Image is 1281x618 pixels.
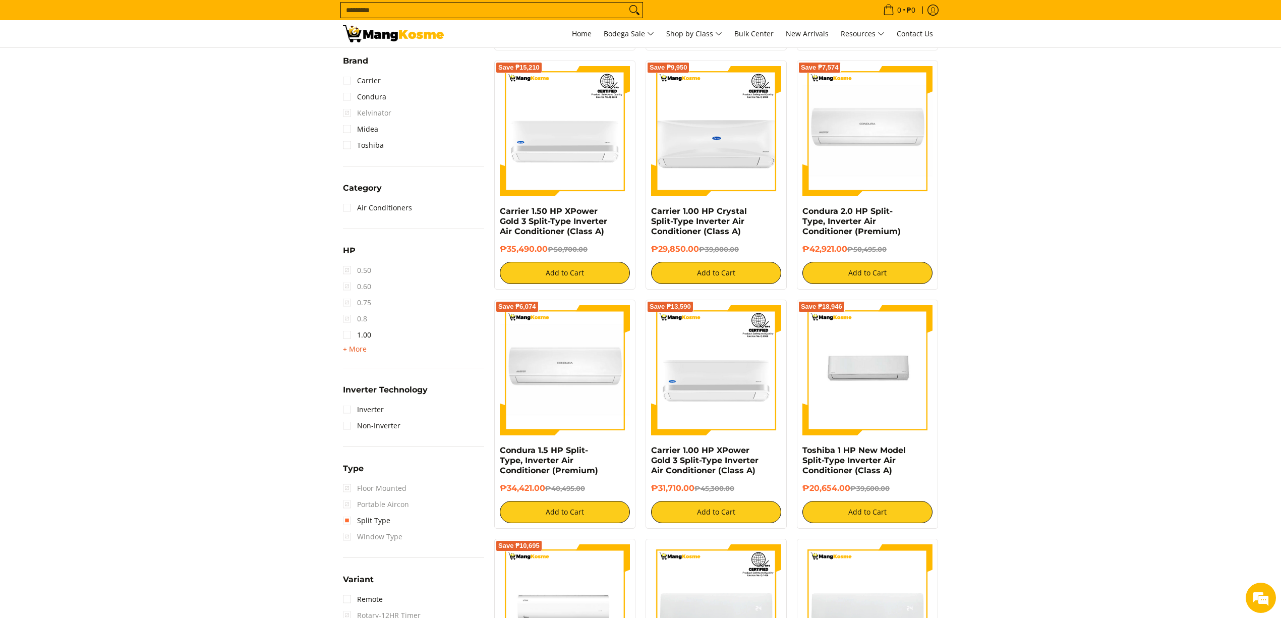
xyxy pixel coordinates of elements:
span: + More [343,345,367,353]
a: Air Conditioners [343,200,412,216]
a: Carrier 1.00 HP Crystal Split-Type Inverter Air Conditioner (Class A) [651,206,747,236]
a: Carrier 1.00 HP XPower Gold 3 Split-Type Inverter Air Conditioner (Class A) [651,445,759,475]
a: Non-Inverter [343,418,400,434]
a: Toshiba [343,137,384,153]
span: Inverter Technology [343,386,428,394]
summary: Open [343,576,374,591]
button: Add to Cart [500,501,630,523]
a: Shop by Class [661,20,727,47]
summary: Open [343,247,356,262]
a: Carrier [343,73,381,89]
span: Save ₱15,210 [498,65,540,71]
summary: Open [343,386,428,402]
h6: ₱42,921.00 [802,244,933,254]
span: Window Type [343,529,402,545]
a: Inverter [343,402,384,418]
a: Contact Us [892,20,938,47]
a: 1.00 [343,327,371,343]
del: ₱39,800.00 [699,245,739,253]
button: Add to Cart [802,262,933,284]
a: Toshiba 1 HP New Model Split-Type Inverter Air Conditioner (Class A) [802,445,906,475]
a: Condura [343,89,386,105]
span: 0.75 [343,295,371,311]
button: Add to Cart [651,262,781,284]
span: Save ₱18,946 [801,304,842,310]
span: Portable Aircon [343,496,409,513]
a: Bulk Center [729,20,779,47]
nav: Main Menu [454,20,938,47]
a: Condura 1.5 HP Split-Type, Inverter Air Conditioner (Premium) [500,445,598,475]
span: Bodega Sale [604,28,654,40]
h6: ₱35,490.00 [500,244,630,254]
a: Condura 2.0 HP Split-Type, Inverter Air Conditioner (Premium) [802,206,901,236]
a: Split Type [343,513,390,529]
img: Bodega Sale Aircon l Mang Kosme: Home Appliances Warehouse Sale Split Type 3.00 [343,25,444,42]
img: Carrier 1.00 HP XPower Gold 3 Split-Type Inverter Air Conditioner (Class A) [651,305,781,435]
span: Save ₱6,074 [498,304,536,310]
span: New Arrivals [786,29,829,38]
span: ₱0 [905,7,917,14]
button: Add to Cart [802,501,933,523]
del: ₱50,495.00 [847,245,887,253]
a: Resources [836,20,890,47]
img: condura-split-type-inverter-air-conditioner-class-b-full-view-mang-kosme [802,66,933,196]
span: Home [572,29,592,38]
span: 0.50 [343,262,371,278]
span: Floor Mounted [343,480,406,496]
button: Search [626,3,643,18]
del: ₱40,495.00 [545,484,585,492]
h6: ₱31,710.00 [651,483,781,493]
a: Midea [343,121,378,137]
span: Brand [343,57,368,65]
h6: ₱20,654.00 [802,483,933,493]
a: Carrier 1.50 HP XPower Gold 3 Split-Type Inverter Air Conditioner (Class A) [500,206,607,236]
span: Resources [841,28,885,40]
span: Save ₱9,950 [650,65,687,71]
button: Add to Cart [651,501,781,523]
img: condura-split-type-inverter-air-conditioner-class-b-full-view-mang-kosme [500,305,630,435]
span: Save ₱10,695 [498,543,540,549]
span: Category [343,184,382,192]
img: Carrier 1.00 HP Crystal Split-Type Inverter Air Conditioner (Class A) [651,66,781,196]
del: ₱39,600.00 [850,484,890,492]
span: Contact Us [897,29,933,38]
span: Type [343,465,364,473]
span: 0.8 [343,311,367,327]
img: Toshiba 1 HP New Model Split-Type Inverter Air Conditioner (Class A) [802,305,933,435]
span: Bulk Center [734,29,774,38]
summary: Open [343,343,367,355]
summary: Open [343,465,364,480]
button: Add to Cart [500,262,630,284]
span: 0.60 [343,278,371,295]
img: Carrier 1.50 HP XPower Gold 3 Split-Type Inverter Air Conditioner (Class A) [500,66,630,196]
a: Remote [343,591,383,607]
span: Kelvinator [343,105,391,121]
span: Save ₱13,590 [650,304,691,310]
span: Save ₱7,574 [801,65,839,71]
span: 0 [896,7,903,14]
h6: ₱29,850.00 [651,244,781,254]
a: New Arrivals [781,20,834,47]
a: Home [567,20,597,47]
summary: Open [343,184,382,200]
span: Variant [343,576,374,584]
del: ₱45,300.00 [694,484,734,492]
span: HP [343,247,356,255]
summary: Open [343,57,368,73]
del: ₱50,700.00 [548,245,588,253]
a: Bodega Sale [599,20,659,47]
h6: ₱34,421.00 [500,483,630,493]
span: • [880,5,918,16]
span: Shop by Class [666,28,722,40]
